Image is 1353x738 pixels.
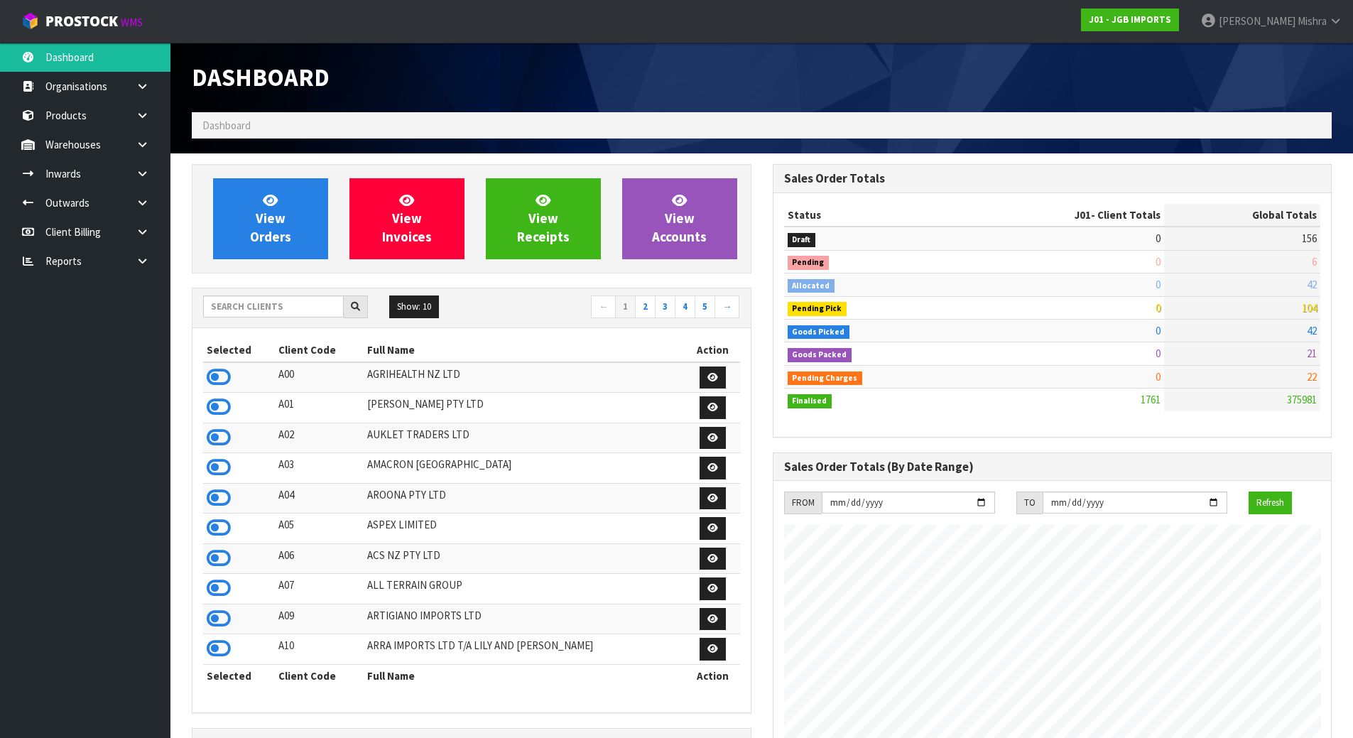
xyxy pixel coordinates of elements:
[1302,301,1317,315] span: 104
[203,295,344,318] input: Search clients
[788,394,832,408] span: Finalised
[202,119,251,132] span: Dashboard
[364,483,685,514] td: AROONA PTY LTD
[364,543,685,574] td: ACS NZ PTY LTD
[364,574,685,604] td: ALL TERRAIN GROUP
[788,371,863,386] span: Pending Charges
[364,362,685,393] td: AGRIHEALTH NZ LTD
[1249,492,1292,514] button: Refresh
[655,295,675,318] a: 3
[1312,255,1317,268] span: 6
[695,295,715,318] a: 5
[275,664,364,687] th: Client Code
[482,295,740,320] nav: Page navigation
[788,233,816,247] span: Draft
[364,339,685,362] th: Full Name
[1307,278,1317,291] span: 42
[275,453,364,484] td: A03
[21,12,39,30] img: cube-alt.png
[213,178,328,259] a: ViewOrders
[275,339,364,362] th: Client Code
[1156,232,1161,245] span: 0
[635,295,656,318] a: 2
[652,192,707,245] span: View Accounts
[1156,278,1161,291] span: 0
[45,12,118,31] span: ProStock
[686,664,740,687] th: Action
[1164,204,1320,227] th: Global Totals
[1141,393,1161,406] span: 1761
[1219,14,1295,28] span: [PERSON_NAME]
[675,295,695,318] a: 4
[788,302,847,316] span: Pending Pick
[788,325,850,340] span: Goods Picked
[784,460,1321,474] h3: Sales Order Totals (By Date Range)
[1307,370,1317,384] span: 22
[1156,301,1161,315] span: 0
[382,192,432,245] span: View Invoices
[962,204,1165,227] th: - Client Totals
[622,178,737,259] a: ViewAccounts
[788,256,830,270] span: Pending
[517,192,570,245] span: View Receipts
[275,483,364,514] td: A04
[1016,492,1043,514] div: TO
[1156,347,1161,360] span: 0
[1075,208,1091,222] span: J01
[275,514,364,544] td: A05
[275,604,364,634] td: A09
[349,178,464,259] a: ViewInvoices
[364,634,685,665] td: ARRA IMPORTS LTD T/A LILY AND [PERSON_NAME]
[591,295,616,318] a: ←
[275,543,364,574] td: A06
[250,192,291,245] span: View Orders
[784,492,822,514] div: FROM
[486,178,601,259] a: ViewReceipts
[686,339,740,362] th: Action
[784,204,962,227] th: Status
[364,453,685,484] td: AMACRON [GEOGRAPHIC_DATA]
[1156,255,1161,268] span: 0
[1156,324,1161,337] span: 0
[275,423,364,453] td: A02
[1298,14,1327,28] span: Mishra
[1081,9,1179,31] a: J01 - JGB IMPORTS
[364,604,685,634] td: ARTIGIANO IMPORTS LTD
[192,62,330,92] span: Dashboard
[364,664,685,687] th: Full Name
[1307,324,1317,337] span: 42
[615,295,636,318] a: 1
[364,423,685,453] td: AUKLET TRADERS LTD
[275,574,364,604] td: A07
[275,362,364,393] td: A00
[203,664,275,687] th: Selected
[1302,232,1317,245] span: 156
[389,295,439,318] button: Show: 10
[788,279,835,293] span: Allocated
[203,339,275,362] th: Selected
[275,393,364,423] td: A01
[364,514,685,544] td: ASPEX LIMITED
[784,172,1321,185] h3: Sales Order Totals
[364,393,685,423] td: [PERSON_NAME] PTY LTD
[714,295,739,318] a: →
[1287,393,1317,406] span: 375981
[1307,347,1317,360] span: 21
[1089,13,1171,26] strong: J01 - JGB IMPORTS
[275,634,364,665] td: A10
[1156,370,1161,384] span: 0
[788,348,852,362] span: Goods Packed
[121,16,143,29] small: WMS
